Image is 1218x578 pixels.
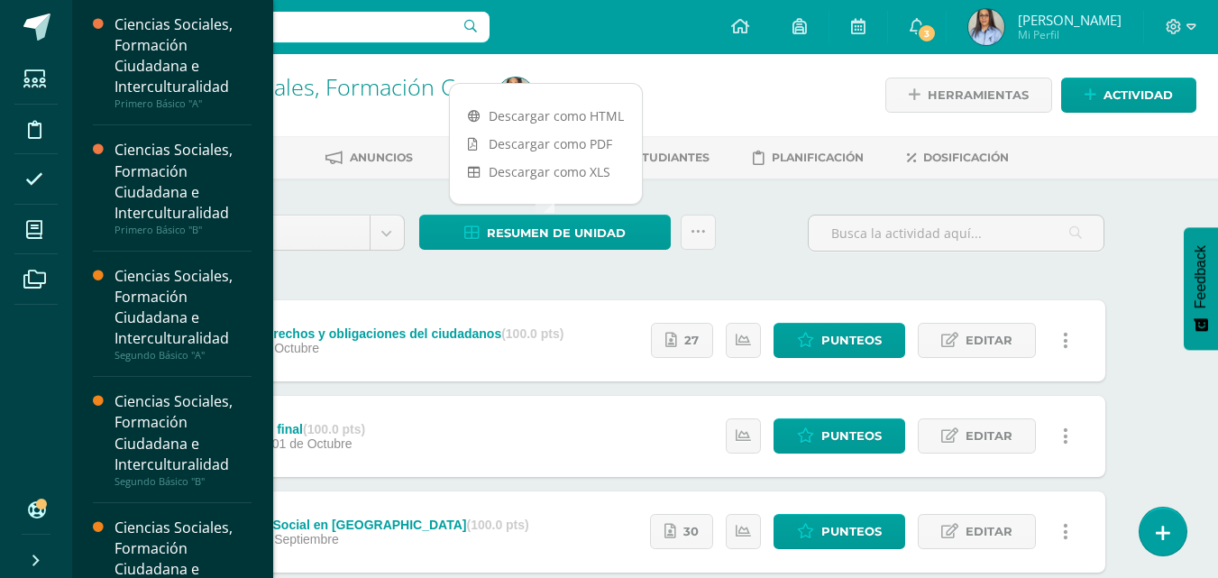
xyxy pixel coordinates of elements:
div: Ciencias Sociales, Formación Ciudadana e Interculturalidad [114,391,252,474]
span: Punteos [821,324,882,357]
a: Anuncios [325,143,413,172]
div: Ciencias Sociales, Formación Ciudadana e Interculturalidad [114,14,252,97]
a: Ciencias Sociales, Formación Ciudadana e InterculturalidadSegundo Básico "A" [114,266,252,362]
span: 30 [683,515,699,548]
img: 70b1105214193c847cd35a8087b967c7.png [498,78,534,114]
div: Evaluación final [206,422,365,436]
span: Actividad [1104,78,1173,112]
span: Resumen de unidad [487,216,626,250]
span: 03 de Octubre [239,341,319,355]
span: [PERSON_NAME] [1018,11,1122,29]
span: Editar [966,324,1012,357]
span: 24 de Septiembre [239,532,339,546]
a: Ciencias Sociales, Formación Ciudadana e InterculturalidadPrimero Básico "A" [114,14,252,110]
strong: (100.0 pts) [466,518,528,532]
span: Punteos [821,515,882,548]
div: Ciencias Sociales, Formación Ciudadana e Interculturalidad [114,140,252,223]
a: Unidad 4 [187,216,404,250]
a: Actividad [1061,78,1196,113]
span: Anuncios [350,151,413,164]
input: Busca un usuario... [84,12,490,42]
h1: Ciencias Sociales, Formación Ciudadana e Interculturalidad [141,74,476,99]
a: Descargar como PDF [450,130,642,158]
div: Desarrollo Social en [GEOGRAPHIC_DATA] [206,518,528,532]
span: 3 [917,23,937,43]
a: Punteos [774,418,905,454]
a: 30 [650,514,713,549]
a: Punteos [774,323,905,358]
a: Estudiantes [601,143,710,172]
span: Feedback [1193,245,1209,308]
div: Primero Básico "A" [114,97,252,110]
strong: (100.0 pts) [501,326,563,341]
span: 01 de Octubre [272,436,353,451]
strong: (100.0 pts) [303,422,365,436]
span: Mi Perfil [1018,27,1122,42]
span: Punteos [821,419,882,453]
div: Segundo Básico "A" [114,349,252,362]
a: Ciencias Sociales, Formación Ciudadana e InterculturalidadPrimero Básico "B" [114,140,252,235]
a: Descargar como HTML [450,102,642,130]
img: 70b1105214193c847cd35a8087b967c7.png [968,9,1004,45]
a: 27 [651,323,713,358]
a: Descargar como XLS [450,158,642,186]
input: Busca la actividad aquí... [809,216,1104,251]
a: Dosificación [907,143,1009,172]
div: Segundo Básico "B" [114,475,252,488]
span: Editar [966,515,1012,548]
div: Valores, derechos y obligaciones del ciudadanos [206,326,563,341]
a: Ciencias Sociales, Formación Ciudadana e InterculturalidadSegundo Básico "B" [114,391,252,487]
a: Herramientas [885,78,1052,113]
a: Punteos [774,514,905,549]
a: Ciencias Sociales, Formación Ciudadana e Interculturalidad [141,71,744,102]
span: Planificación [772,151,864,164]
span: Editar [966,419,1012,453]
a: Planificación [753,143,864,172]
span: Herramientas [928,78,1029,112]
a: Resumen de unidad [419,215,671,250]
button: Feedback - Mostrar encuesta [1184,227,1218,350]
span: Dosificación [923,151,1009,164]
div: Ciencias Sociales, Formación Ciudadana e Interculturalidad [114,266,252,349]
div: Primero Básico "B" [114,224,252,236]
span: Unidad 4 [200,216,356,250]
div: Segundo Básico 'A' [141,99,476,116]
span: Estudiantes [627,151,710,164]
span: 27 [684,324,699,357]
